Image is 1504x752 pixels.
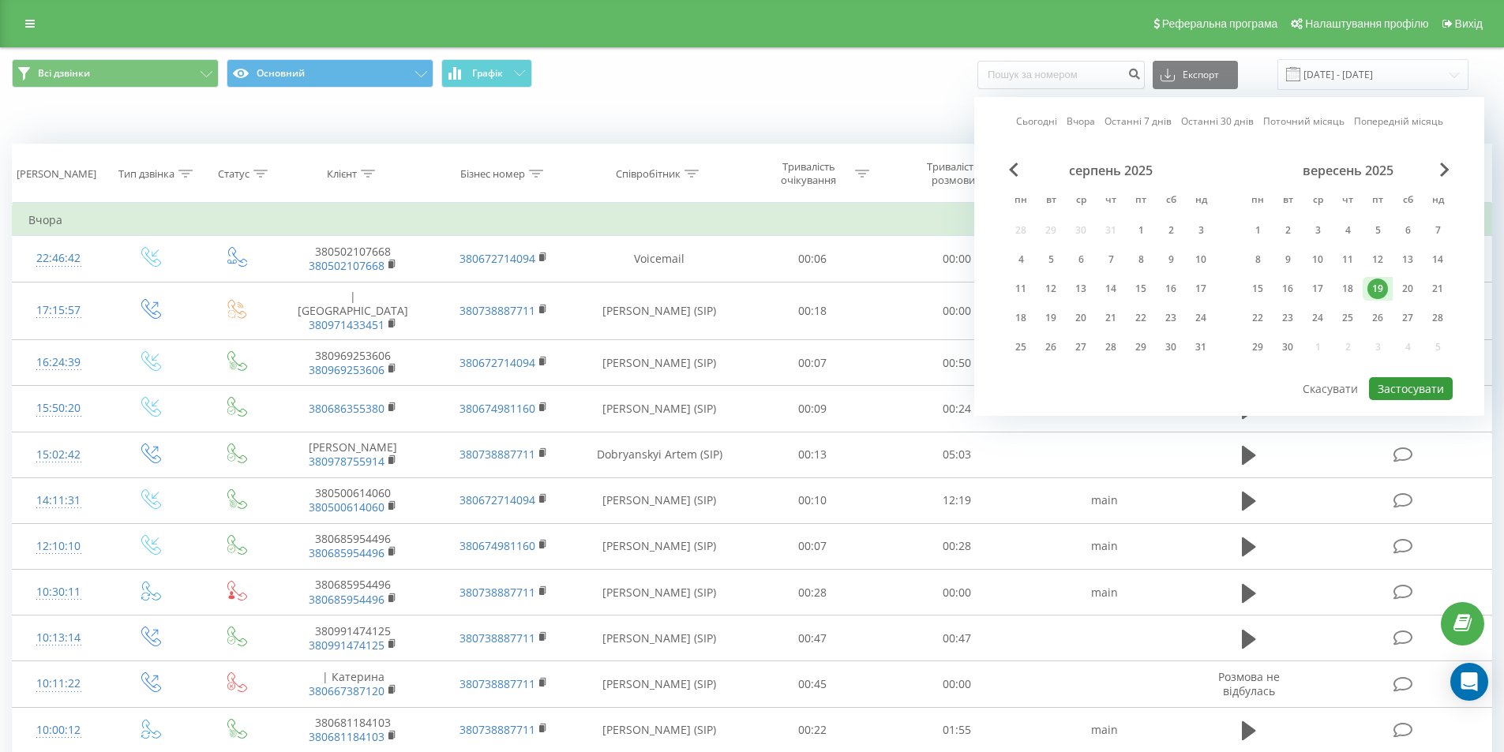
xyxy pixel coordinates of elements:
[741,477,885,523] td: 00:10
[579,570,741,615] td: [PERSON_NAME] (SIP)
[1161,249,1181,270] div: 9
[1071,308,1091,328] div: 20
[1337,279,1358,299] div: 18
[1016,114,1057,129] a: Сьогодні
[1186,277,1216,301] div: нд 17 серп 2025 р.
[1191,308,1211,328] div: 24
[885,615,1030,661] td: 00:47
[1218,669,1280,698] span: Розмова не відбулась
[1423,306,1453,330] div: нд 28 вер 2025 р.
[1066,306,1096,330] div: ср 20 серп 2025 р.
[1029,477,1179,523] td: main
[1247,220,1268,241] div: 1
[459,401,535,416] a: 380674981160
[459,585,535,600] a: 380738887711
[28,393,89,424] div: 15:50:20
[1126,248,1156,271] div: пт 8 серп 2025 р.
[1367,220,1388,241] div: 5
[1156,219,1186,242] div: сб 2 серп 2025 р.
[472,68,503,79] span: Графік
[459,447,535,462] a: 380738887711
[1427,220,1448,241] div: 7
[1009,189,1033,213] abbr: понеділок
[1186,335,1216,359] div: нд 31 серп 2025 р.
[28,485,89,516] div: 14:11:31
[1009,163,1018,177] span: Previous Month
[1247,279,1268,299] div: 15
[28,668,89,699] div: 10:11:22
[1303,219,1333,242] div: ср 3 вер 2025 р.
[278,523,428,569] td: 380685954496
[278,615,428,661] td: 380991474125
[28,715,89,746] div: 10:00:12
[1354,114,1443,129] a: Попередній місяць
[1041,308,1061,328] div: 19
[1101,249,1121,270] div: 7
[1276,189,1300,213] abbr: вівторок
[1263,114,1345,129] a: Поточний місяць
[118,167,174,181] div: Тип дзвінка
[1153,61,1238,89] button: Експорт
[1367,308,1388,328] div: 26
[459,676,535,691] a: 380738887711
[459,251,535,266] a: 380672714094
[1099,189,1123,213] abbr: четвер
[616,167,681,181] div: Співробітник
[278,570,428,615] td: 380685954496
[1450,663,1488,701] div: Open Intercom Messenger
[1006,277,1036,301] div: пн 11 серп 2025 р.
[1096,306,1126,330] div: чт 21 серп 2025 р.
[309,454,384,469] a: 380978755914
[1039,189,1063,213] abbr: вівторок
[741,236,885,282] td: 00:06
[1126,219,1156,242] div: пт 1 серп 2025 р.
[1181,114,1254,129] a: Останні 30 днів
[885,340,1030,386] td: 00:50
[309,401,384,416] a: 380686355380
[1363,277,1393,301] div: пт 19 вер 2025 р.
[1363,306,1393,330] div: пт 26 вер 2025 р.
[327,167,357,181] div: Клієнт
[1243,335,1273,359] div: пн 29 вер 2025 р.
[1455,17,1483,30] span: Вихід
[579,386,741,432] td: [PERSON_NAME] (SIP)
[28,440,89,470] div: 15:02:42
[1440,163,1450,177] span: Next Month
[1393,277,1423,301] div: сб 20 вер 2025 р.
[1036,335,1066,359] div: вт 26 серп 2025 р.
[1096,248,1126,271] div: чт 7 серп 2025 р.
[1277,337,1298,357] div: 30
[911,160,996,187] div: Тривалість розмови
[1131,279,1151,299] div: 15
[885,523,1030,569] td: 00:28
[1071,279,1091,299] div: 13
[1367,279,1388,299] div: 19
[1071,337,1091,357] div: 27
[227,59,433,88] button: Основний
[1161,279,1181,299] div: 16
[459,722,535,737] a: 380738887711
[1243,163,1453,178] div: вересень 2025
[1397,279,1418,299] div: 20
[1333,248,1363,271] div: чт 11 вер 2025 р.
[1303,277,1333,301] div: ср 17 вер 2025 р.
[885,236,1030,282] td: 00:00
[1427,279,1448,299] div: 21
[1161,220,1181,241] div: 2
[1277,220,1298,241] div: 2
[1191,279,1211,299] div: 17
[1247,337,1268,357] div: 29
[28,623,89,653] div: 10:13:14
[1156,306,1186,330] div: сб 23 серп 2025 р.
[309,258,384,273] a: 380502107668
[1303,248,1333,271] div: ср 10 вер 2025 р.
[1006,248,1036,271] div: пн 4 серп 2025 р.
[1029,570,1179,615] td: main
[1333,306,1363,330] div: чт 25 вер 2025 р.
[1273,248,1303,271] div: вт 9 вер 2025 р.
[309,638,384,653] a: 380991474125
[1126,277,1156,301] div: пт 15 серп 2025 р.
[885,570,1030,615] td: 00:00
[1036,277,1066,301] div: вт 12 серп 2025 р.
[1393,306,1423,330] div: сб 27 вер 2025 р.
